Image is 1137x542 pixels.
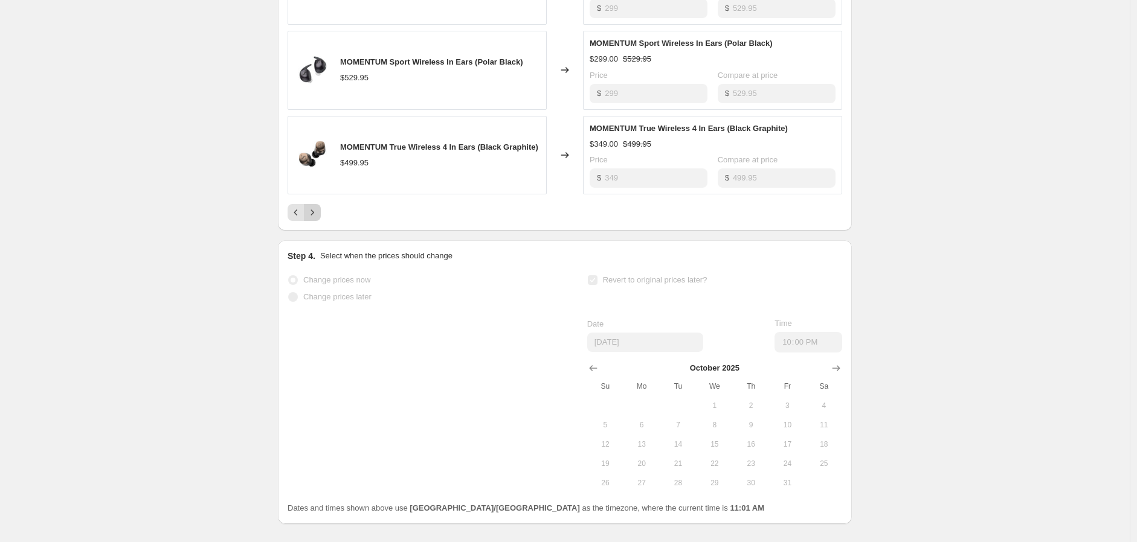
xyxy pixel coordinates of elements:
[665,381,691,391] span: Tu
[725,173,729,182] span: $
[587,473,623,493] button: Sunday October 26 2025
[660,377,696,396] th: Tuesday
[775,332,842,352] input: 12:00
[587,415,623,435] button: Sunday October 5 2025
[587,454,623,473] button: Sunday October 19 2025
[733,377,769,396] th: Thursday
[769,396,805,415] button: Friday October 3 2025
[587,319,604,328] span: Date
[738,439,764,449] span: 16
[697,435,733,454] button: Wednesday October 15 2025
[628,459,655,468] span: 20
[628,439,655,449] span: 13
[697,377,733,396] th: Wednesday
[769,473,805,493] button: Friday October 31 2025
[665,478,691,488] span: 28
[592,459,619,468] span: 19
[769,415,805,435] button: Friday October 10 2025
[811,401,837,410] span: 4
[587,435,623,454] button: Sunday October 12 2025
[806,454,842,473] button: Saturday October 25 2025
[806,377,842,396] th: Saturday
[590,124,788,133] span: MOMENTUM True Wireless 4 In Ears (Black Graphite)
[592,478,619,488] span: 26
[623,415,660,435] button: Monday October 6 2025
[733,473,769,493] button: Thursday October 30 2025
[701,478,728,488] span: 29
[738,459,764,468] span: 23
[701,381,728,391] span: We
[774,420,800,430] span: 10
[294,137,330,173] img: mtw4_productimages_blackcopper_80x.jpg
[828,360,845,377] button: Show next month, November 2025
[701,459,728,468] span: 22
[660,435,696,454] button: Tuesday October 14 2025
[410,503,579,512] b: [GEOGRAPHIC_DATA]/[GEOGRAPHIC_DATA]
[590,39,773,48] span: MOMENTUM Sport Wireless In Ears (Polar Black)
[738,381,764,391] span: Th
[718,155,778,164] span: Compare at price
[769,377,805,396] th: Friday
[288,204,304,221] button: Previous
[733,435,769,454] button: Thursday October 16 2025
[288,250,315,262] h2: Step 4.
[806,396,842,415] button: Saturday October 4 2025
[738,420,764,430] span: 9
[811,381,837,391] span: Sa
[340,157,369,169] div: $499.95
[303,292,372,301] span: Change prices later
[665,420,691,430] span: 7
[697,415,733,435] button: Wednesday October 8 2025
[806,435,842,454] button: Saturday October 18 2025
[701,439,728,449] span: 15
[733,454,769,473] button: Thursday October 23 2025
[590,71,608,80] span: Price
[628,420,655,430] span: 6
[592,420,619,430] span: 5
[701,420,728,430] span: 8
[597,89,601,98] span: $
[718,71,778,80] span: Compare at price
[660,473,696,493] button: Tuesday October 28 2025
[769,454,805,473] button: Friday October 24 2025
[623,53,651,65] strike: $529.95
[628,381,655,391] span: Mo
[623,473,660,493] button: Monday October 27 2025
[811,439,837,449] span: 18
[725,89,729,98] span: $
[340,57,523,66] span: MOMENTUM Sport Wireless In Ears (Polar Black)
[660,415,696,435] button: Tuesday October 7 2025
[774,478,800,488] span: 31
[730,503,764,512] b: 11:01 AM
[590,53,618,65] div: $299.00
[733,396,769,415] button: Thursday October 2 2025
[587,333,703,352] input: 9/1/2025
[769,435,805,454] button: Friday October 17 2025
[597,4,601,13] span: $
[725,4,729,13] span: $
[597,173,601,182] span: $
[587,377,623,396] th: Sunday
[623,377,660,396] th: Monday
[592,381,619,391] span: Su
[738,478,764,488] span: 30
[733,415,769,435] button: Thursday October 9 2025
[697,396,733,415] button: Wednesday October 1 2025
[603,275,707,284] span: Revert to original prices later?
[585,360,602,377] button: Show previous month, September 2025
[590,155,608,164] span: Price
[774,401,800,410] span: 3
[774,459,800,468] span: 24
[665,459,691,468] span: 21
[701,401,728,410] span: 1
[774,381,800,391] span: Fr
[288,204,321,221] nav: Pagination
[660,454,696,473] button: Tuesday October 21 2025
[697,473,733,493] button: Wednesday October 29 2025
[811,459,837,468] span: 25
[304,204,321,221] button: Next
[623,454,660,473] button: Monday October 20 2025
[738,401,764,410] span: 2
[320,250,453,262] p: Select when the prices should change
[811,420,837,430] span: 11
